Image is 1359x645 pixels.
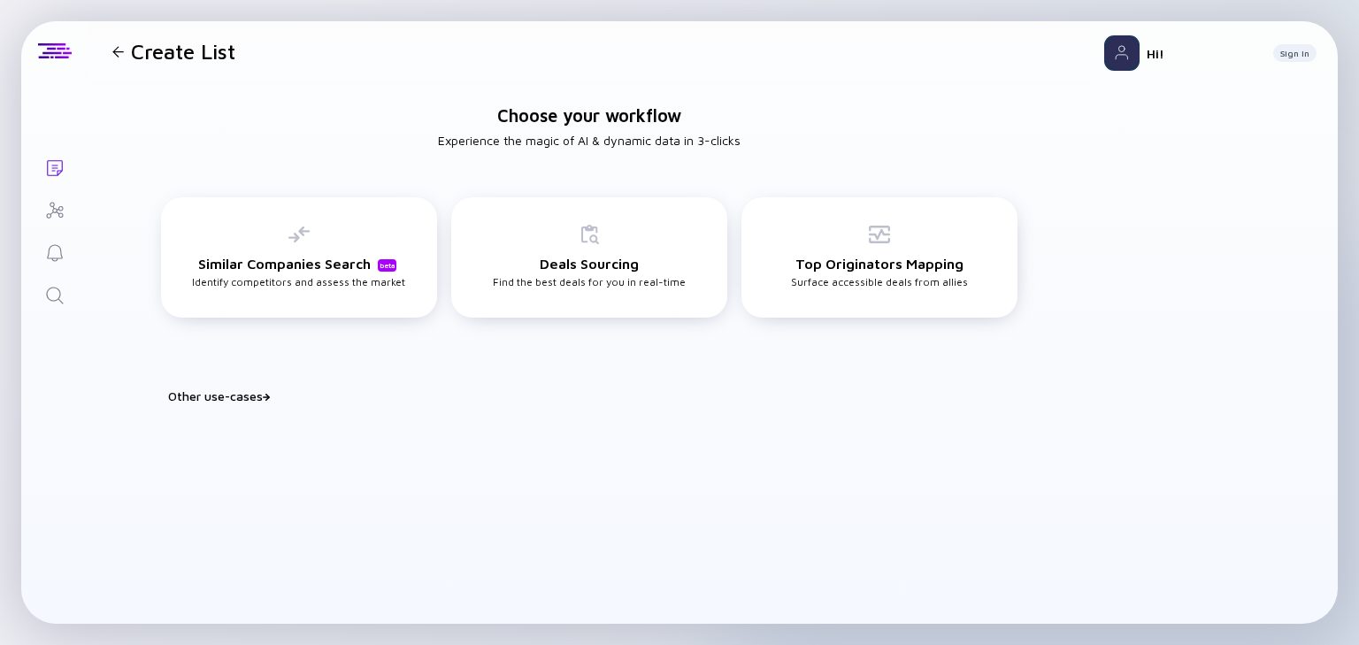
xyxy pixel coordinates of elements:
h1: Choose your workflow [497,105,681,126]
button: Sign In [1273,44,1317,62]
h3: Similar Companies Search [198,256,400,272]
h1: Create List [131,39,235,64]
div: Other use-cases [168,388,1032,403]
img: Profile Picture [1104,35,1140,71]
div: Surface accessible deals from allies [791,224,968,288]
a: Lists [21,145,88,188]
div: beta [378,259,396,272]
div: Find the best deals for you in real-time [493,224,686,288]
a: Investor Map [21,188,88,230]
a: Search [21,273,88,315]
div: Hi! [1147,46,1259,61]
h2: Experience the magic of AI & dynamic data in 3-clicks [438,133,741,148]
a: Reminders [21,230,88,273]
h3: Top Originators Mapping [795,256,964,272]
h3: Deals Sourcing [540,256,639,272]
div: Identify competitors and assess the market [192,224,405,288]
